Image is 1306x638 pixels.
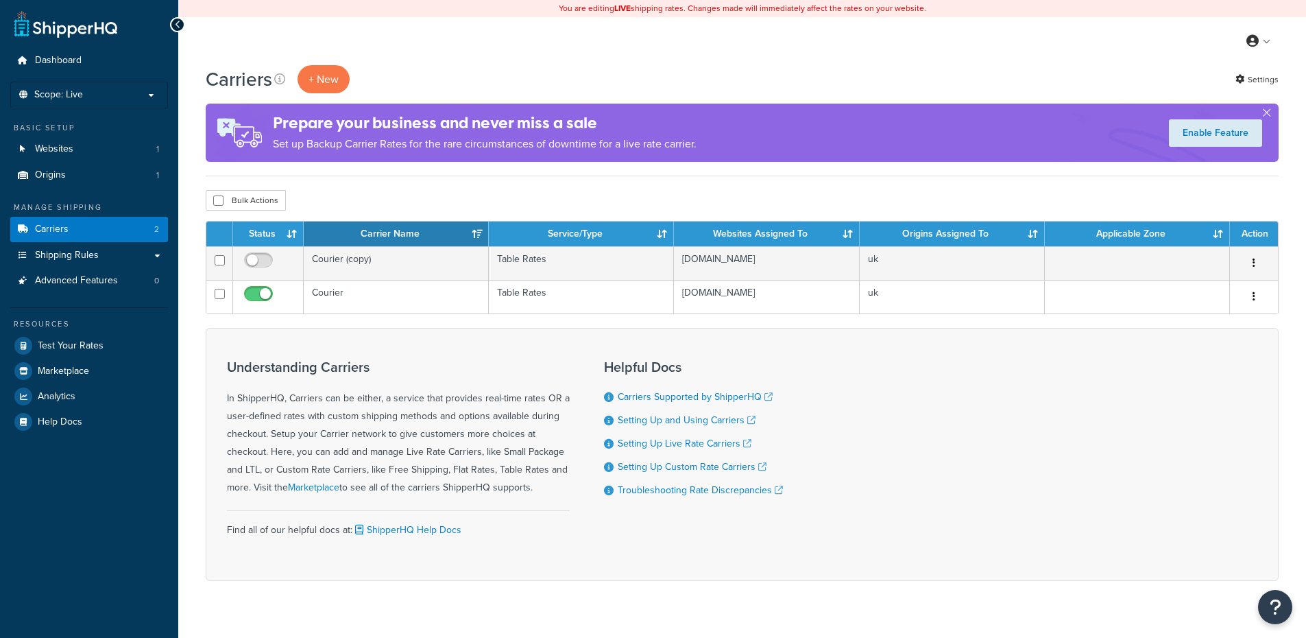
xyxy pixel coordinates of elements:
[1235,70,1279,89] a: Settings
[618,413,755,427] a: Setting Up and Using Carriers
[273,134,697,154] p: Set up Backup Carrier Rates for the rare circumstances of downtime for a live rate carrier.
[38,366,89,377] span: Marketplace
[10,243,168,268] a: Shipping Rules
[35,55,82,67] span: Dashboard
[674,222,859,246] th: Websites Assigned To: activate to sort column ascending
[1045,222,1230,246] th: Applicable Zone: activate to sort column ascending
[10,410,168,434] a: Help Docs
[304,246,489,280] td: Courier (copy)
[10,384,168,409] a: Analytics
[154,275,159,287] span: 0
[304,222,489,246] th: Carrier Name: activate to sort column ascending
[860,280,1045,314] td: uk
[674,280,859,314] td: [DOMAIN_NAME]
[35,275,118,287] span: Advanced Features
[10,333,168,358] a: Test Your Rates
[304,280,489,314] td: Courier
[10,268,168,294] li: Advanced Features
[227,510,570,539] div: Find all of our helpful docs at:
[227,359,570,375] h3: Understanding Carriers
[156,169,159,181] span: 1
[35,143,73,155] span: Websites
[154,224,159,235] span: 2
[10,122,168,134] div: Basic Setup
[10,137,168,162] a: Websites 1
[489,280,674,314] td: Table Rates
[352,523,461,537] a: ShipperHQ Help Docs
[1230,222,1278,246] th: Action
[618,436,751,451] a: Setting Up Live Rate Carriers
[489,246,674,280] td: Table Rates
[10,163,168,188] li: Origins
[298,65,350,93] button: + New
[233,222,304,246] th: Status: activate to sort column ascending
[10,202,168,213] div: Manage Shipping
[10,318,168,330] div: Resources
[614,2,631,14] b: LIVE
[38,416,82,428] span: Help Docs
[618,390,773,404] a: Carriers Supported by ShipperHQ
[206,190,286,211] button: Bulk Actions
[10,48,168,73] a: Dashboard
[10,217,168,242] a: Carriers 2
[10,268,168,294] a: Advanced Features 0
[1169,119,1262,147] a: Enable Feature
[10,137,168,162] li: Websites
[10,359,168,383] a: Marketplace
[227,359,570,497] div: In ShipperHQ, Carriers can be either, a service that provides real-time rates OR a user-defined r...
[1258,590,1292,624] button: Open Resource Center
[156,143,159,155] span: 1
[14,10,117,38] a: ShipperHQ Home
[34,89,83,101] span: Scope: Live
[10,217,168,242] li: Carriers
[206,66,272,93] h1: Carriers
[10,163,168,188] a: Origins 1
[288,480,339,495] a: Marketplace
[618,483,783,497] a: Troubleshooting Rate Discrepancies
[35,224,69,235] span: Carriers
[38,340,104,352] span: Test Your Rates
[489,222,674,246] th: Service/Type: activate to sort column ascending
[35,169,66,181] span: Origins
[206,104,273,162] img: ad-rules-rateshop-fe6ec290ccb7230408bd80ed9643f0289d75e0ffd9eb532fc0e269fcd187b520.png
[273,112,697,134] h4: Prepare your business and never miss a sale
[860,222,1045,246] th: Origins Assigned To: activate to sort column ascending
[38,391,75,403] span: Analytics
[674,246,859,280] td: [DOMAIN_NAME]
[604,359,783,375] h3: Helpful Docs
[35,250,99,261] span: Shipping Rules
[618,460,766,474] a: Setting Up Custom Rate Carriers
[860,246,1045,280] td: uk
